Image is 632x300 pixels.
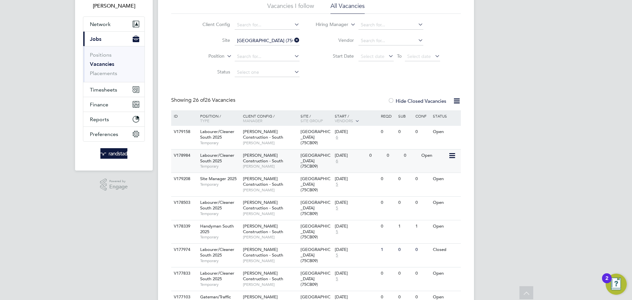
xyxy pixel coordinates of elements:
[335,294,378,300] div: [DATE]
[83,148,145,159] a: Go to home page
[200,182,240,187] span: Temporary
[100,178,128,191] a: Powered byEngage
[379,173,396,185] div: 0
[200,282,240,287] span: Temporary
[90,21,111,27] span: Network
[90,52,112,58] a: Positions
[395,52,404,60] span: To
[358,20,423,30] input: Search for...
[301,118,323,123] span: Site Group
[301,152,330,169] span: [GEOGRAPHIC_DATA] (75CB09)
[368,150,385,162] div: 0
[192,69,230,75] label: Status
[414,267,431,280] div: 0
[335,176,378,182] div: [DATE]
[335,247,378,253] div: [DATE]
[335,253,339,258] span: 5
[335,135,339,140] span: 6
[90,70,117,76] a: Placements
[431,173,460,185] div: Open
[243,140,297,146] span: [PERSON_NAME]
[402,150,419,162] div: 0
[243,129,283,140] span: [PERSON_NAME] Construction - South
[431,110,460,122] div: Status
[414,110,431,122] div: Conf
[200,152,234,164] span: Labourer/Cleaner South 2025
[83,2,145,10] span: Charlotte Lockeridge
[335,229,339,235] span: 5
[388,98,446,104] label: Hide Closed Vacancies
[200,164,240,169] span: Temporary
[200,200,234,211] span: Labourer/Cleaner South 2025
[172,126,195,138] div: V179158
[172,150,195,162] div: V178984
[243,118,262,123] span: Manager
[235,52,300,61] input: Search for...
[431,126,460,138] div: Open
[431,244,460,256] div: Closed
[100,148,128,159] img: randstad-logo-retina.png
[243,223,283,234] span: [PERSON_NAME] Construction - South
[420,150,448,162] div: Open
[335,158,339,164] span: 6
[187,53,224,60] label: Position
[200,176,237,181] span: Site Manager 2025
[385,150,402,162] div: 0
[299,110,333,126] div: Site /
[90,87,117,93] span: Timesheets
[414,173,431,185] div: 0
[172,267,195,280] div: V177833
[335,118,353,123] span: Vendors
[172,110,195,122] div: ID
[172,173,195,185] div: V179208
[192,37,230,43] label: Site
[606,274,627,295] button: Open Resource Center, 2 new notifications
[90,116,109,123] span: Reports
[243,200,283,211] span: [PERSON_NAME] Construction - South
[109,178,128,184] span: Powered by
[414,220,431,232] div: 1
[90,131,118,137] span: Preferences
[200,247,234,258] span: Labourer/Cleaner South 2025
[83,127,145,141] button: Preferences
[243,187,297,193] span: [PERSON_NAME]
[397,110,414,122] div: Sub
[379,110,396,122] div: Reqd
[243,247,283,258] span: [PERSON_NAME] Construction - South
[379,244,396,256] div: 1
[83,97,145,112] button: Finance
[83,112,145,126] button: Reports
[90,36,101,42] span: Jobs
[200,234,240,240] span: Temporary
[243,270,283,282] span: [PERSON_NAME] Construction - South
[90,101,108,108] span: Finance
[414,197,431,209] div: 0
[335,129,378,135] div: [DATE]
[335,182,339,187] span: 5
[235,68,300,77] input: Select one
[243,234,297,240] span: [PERSON_NAME]
[335,276,339,282] span: 5
[414,126,431,138] div: 0
[397,244,414,256] div: 0
[200,129,234,140] span: Labourer/Cleaner South 2025
[379,126,396,138] div: 0
[193,97,205,103] span: 26 of
[267,2,314,14] li: Vacancies I follow
[335,224,378,229] div: [DATE]
[379,267,396,280] div: 0
[83,82,145,97] button: Timesheets
[243,164,297,169] span: [PERSON_NAME]
[200,140,240,146] span: Temporary
[83,46,145,82] div: Jobs
[407,53,431,59] span: Select date
[316,53,354,59] label: Start Date
[431,197,460,209] div: Open
[397,126,414,138] div: 0
[301,223,330,240] span: [GEOGRAPHIC_DATA] (75CB09)
[235,36,300,45] input: Search for...
[172,197,195,209] div: V178503
[90,61,114,67] a: Vacancies
[397,173,414,185] div: 0
[414,244,431,256] div: 0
